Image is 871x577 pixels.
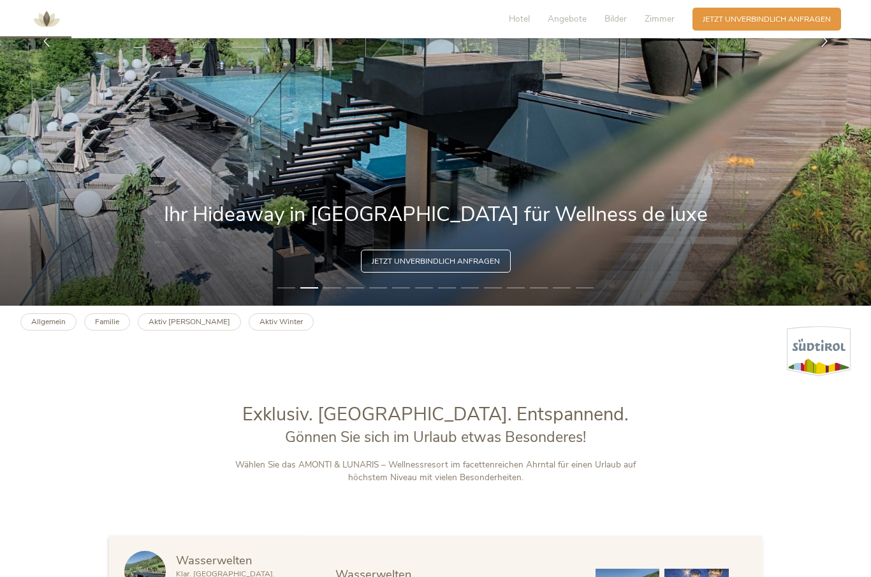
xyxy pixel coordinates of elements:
a: AMONTI & LUNARIS Wellnessresort [27,15,66,22]
a: Aktiv Winter [249,313,314,331]
span: Exklusiv. [GEOGRAPHIC_DATA]. Entspannend. [242,402,629,427]
a: Familie [84,313,130,331]
span: Wasserwelten [176,552,252,568]
b: Allgemein [31,317,66,327]
span: Zimmer [645,13,675,25]
img: Südtirol [787,326,851,376]
b: Aktiv Winter [260,317,303,327]
b: Familie [95,317,119,327]
span: Gönnen Sie sich im Urlaub etwas Besonderes! [285,427,586,447]
p: Wählen Sie das AMONTI & LUNARIS – Wellnessresort im facettenreichen Ahrntal für einen Urlaub auf ... [223,459,648,485]
a: Allgemein [20,313,77,331]
span: Bilder [604,13,627,25]
a: Aktiv [PERSON_NAME] [138,313,241,331]
b: Aktiv [PERSON_NAME] [149,317,230,327]
span: Hotel [509,13,530,25]
span: Angebote [548,13,587,25]
span: Jetzt unverbindlich anfragen [703,14,831,25]
span: Jetzt unverbindlich anfragen [372,256,500,267]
